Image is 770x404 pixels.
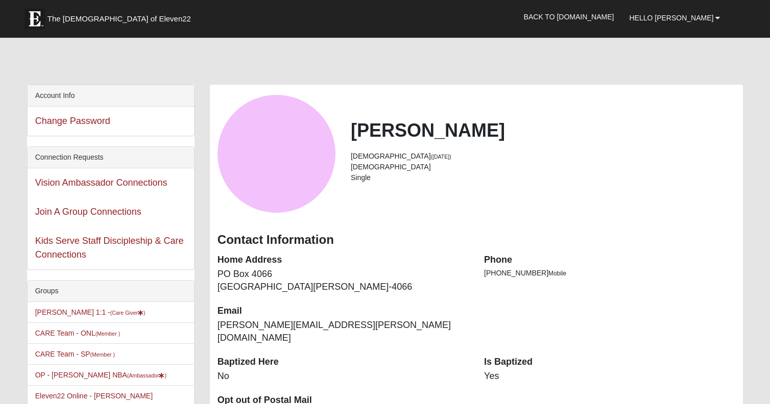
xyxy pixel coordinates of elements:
span: The [DEMOGRAPHIC_DATA] of Eleven22 [47,14,191,24]
div: Account Info [28,85,194,107]
h3: Contact Information [218,233,735,247]
small: ([DATE]) [431,154,451,160]
li: Single [351,172,735,183]
small: (Ambassador ) [127,372,166,378]
li: [DEMOGRAPHIC_DATA] [351,151,735,162]
dt: Home Address [218,254,469,267]
a: The [DEMOGRAPHIC_DATA] of Eleven22 [19,4,224,29]
a: Back to [DOMAIN_NAME] [516,4,622,30]
a: Hello [PERSON_NAME] [621,5,728,31]
h2: [PERSON_NAME] [351,119,735,141]
small: (Member ) [90,351,115,358]
span: Hello [PERSON_NAME] [629,14,713,22]
a: CARE Team - SP(Member ) [35,350,115,358]
dd: PO Box 4066 [GEOGRAPHIC_DATA][PERSON_NAME]-4066 [218,268,469,294]
dt: Email [218,305,469,318]
a: View Fullsize Photo [218,95,335,213]
dd: No [218,370,469,383]
dt: Baptized Here [218,356,469,369]
small: (Care Giver ) [110,310,146,316]
a: Kids Serve Staff Discipleship & Care Connections [35,236,184,260]
dt: Is Baptized [484,356,735,369]
a: Join A Group Connections [35,207,141,217]
small: (Member ) [95,331,120,337]
li: [DEMOGRAPHIC_DATA] [351,162,735,172]
li: [PHONE_NUMBER] [484,268,735,279]
dd: [PERSON_NAME][EMAIL_ADDRESS][PERSON_NAME][DOMAIN_NAME] [218,319,469,345]
span: Mobile [548,270,566,277]
dd: Yes [484,370,735,383]
div: Connection Requests [28,147,194,168]
a: OP - [PERSON_NAME] NBA(Ambassador) [35,371,166,379]
img: Eleven22 logo [25,9,45,29]
div: Groups [28,281,194,302]
a: Vision Ambassador Connections [35,178,167,188]
a: CARE Team - ONL(Member ) [35,329,120,337]
dt: Phone [484,254,735,267]
a: [PERSON_NAME] 1:1 -(Care Giver) [35,308,146,316]
a: Change Password [35,116,110,126]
